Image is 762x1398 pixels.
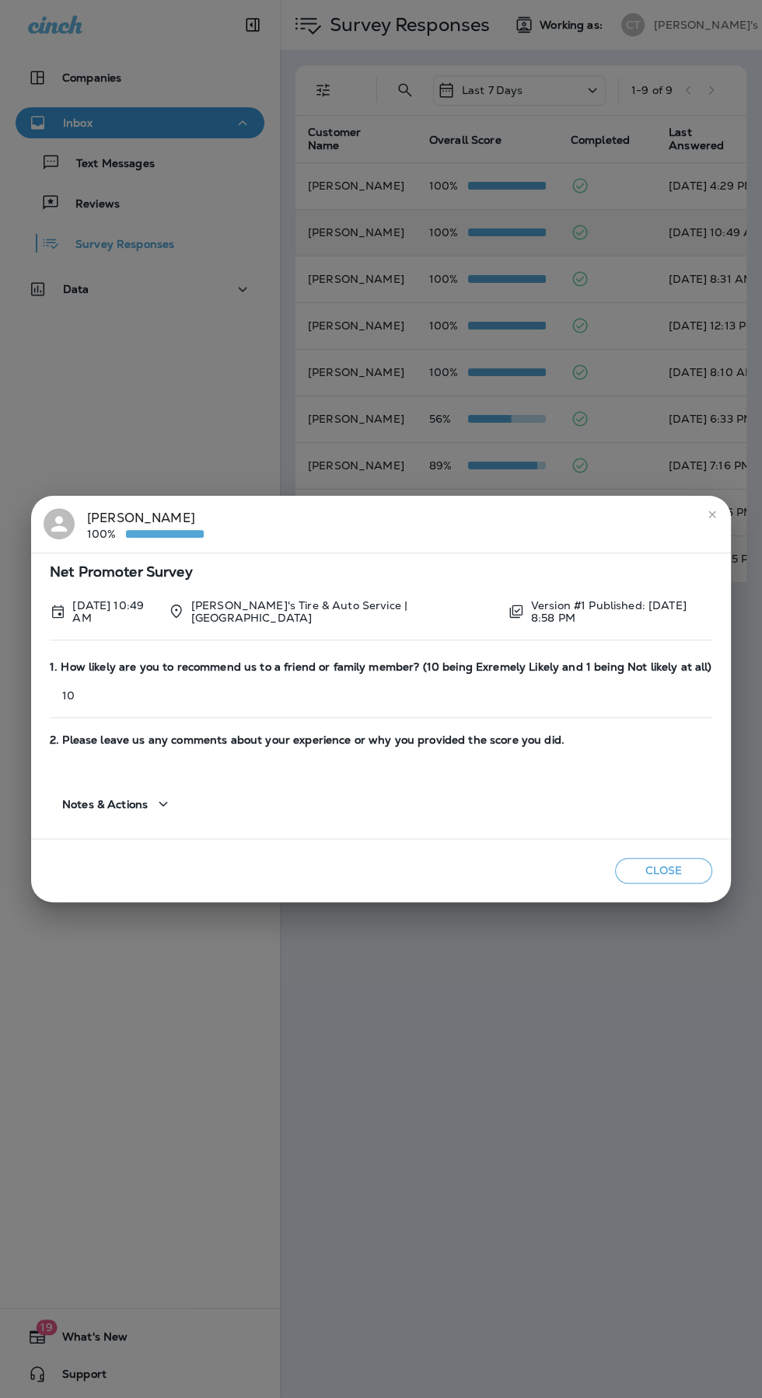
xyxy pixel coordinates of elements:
p: Oct 13, 2025 10:49 AM [72,599,156,624]
button: Close [615,858,712,884]
p: [PERSON_NAME]'s Tire & Auto Service | [GEOGRAPHIC_DATA] [191,599,496,624]
div: [PERSON_NAME] [87,508,204,541]
p: 10 [50,689,712,702]
p: 100% [87,528,126,540]
span: 1. How likely are you to recommend us to a friend or family member? (10 being Exremely Likely and... [50,661,712,674]
span: Net Promoter Survey [50,566,712,579]
button: close [700,502,725,527]
button: Notes & Actions [50,782,185,826]
span: 2. Please leave us any comments about your experience or why you provided the score you did. [50,734,712,747]
span: Notes & Actions [62,798,148,811]
p: Version #1 Published: [DATE] 8:58 PM [531,599,712,624]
